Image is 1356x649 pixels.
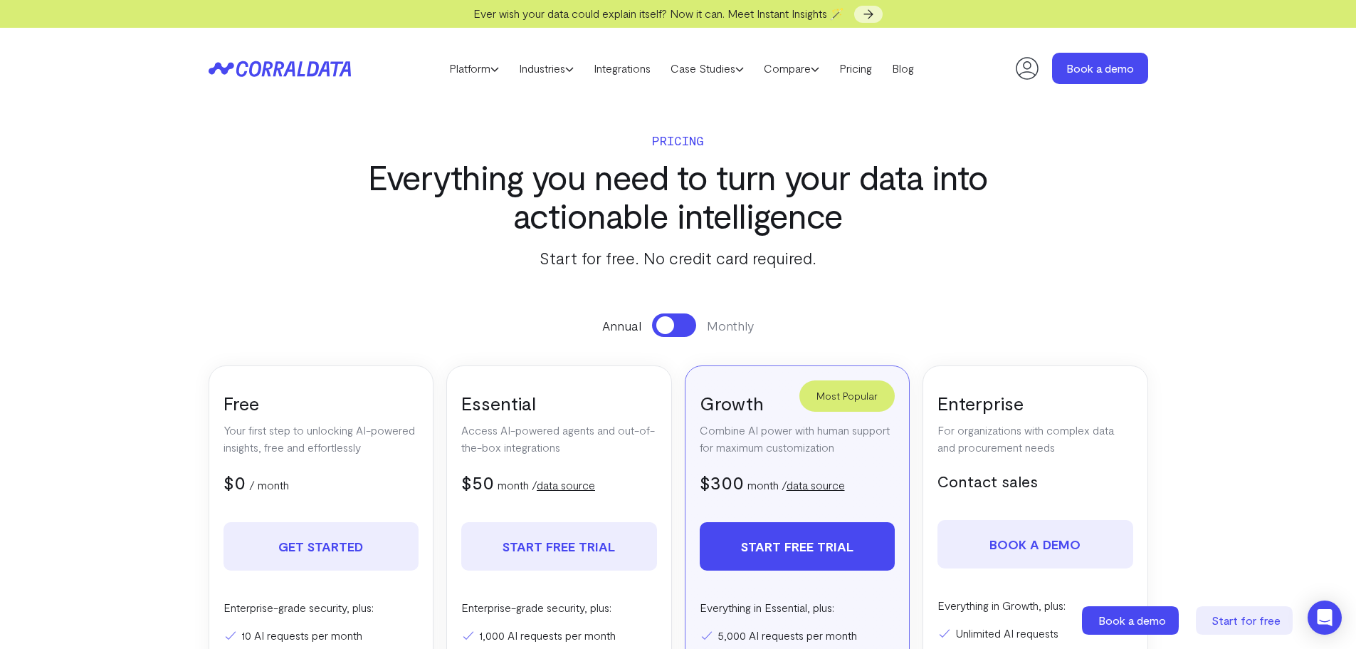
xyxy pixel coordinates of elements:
div: Most Popular [799,380,895,412]
a: Platform [439,58,509,79]
p: Everything in Growth, plus: [937,597,1133,614]
h3: Free [224,391,419,415]
p: Enterprise-grade security, plus: [224,599,419,616]
a: Book a demo [937,520,1133,568]
a: Compare [754,58,829,79]
p: month / [747,477,845,494]
p: Everything in Essential, plus: [700,599,895,616]
span: $300 [700,471,744,493]
p: Access AI-powered agents and out-of-the-box integrations [461,422,657,456]
p: Start for free. No credit card required. [347,245,1010,271]
h3: Essential [461,391,657,415]
a: Get Started [224,522,419,571]
a: Blog [882,58,924,79]
p: Enterprise-grade security, plus: [461,599,657,616]
span: Monthly [707,316,754,335]
a: Pricing [829,58,882,79]
a: Case Studies [661,58,754,79]
a: Book a demo [1052,53,1148,84]
a: Start free trial [461,522,657,571]
h5: Contact sales [937,470,1133,492]
span: $0 [224,471,246,493]
li: 10 AI requests per month [224,627,419,644]
h3: Everything you need to turn your data into actionable intelligence [347,157,1010,234]
span: Ever wish your data could explain itself? Now it can. Meet Instant Insights 🪄 [473,6,844,20]
a: Industries [509,58,584,79]
p: Pricing [347,130,1010,150]
a: Start free trial [700,522,895,571]
p: Combine AI power with human support for maximum customization [700,422,895,456]
li: Unlimited AI requests [937,625,1133,642]
li: 5,000 AI requests per month [700,627,895,644]
h3: Growth [700,391,895,415]
li: 1,000 AI requests per month [461,627,657,644]
span: Annual [602,316,641,335]
a: Integrations [584,58,661,79]
div: Open Intercom Messenger [1308,601,1342,635]
a: data source [537,478,595,492]
a: Book a demo [1082,606,1182,635]
span: Start for free [1212,613,1281,627]
p: month / [498,477,595,494]
span: $50 [461,471,494,493]
p: Your first step to unlocking AI-powered insights, free and effortlessly [224,422,419,456]
h3: Enterprise [937,391,1133,415]
span: Book a demo [1098,613,1166,627]
a: Start for free [1196,606,1295,635]
p: For organizations with complex data and procurement needs [937,422,1133,456]
p: / month [249,477,289,494]
a: data source [787,478,845,492]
